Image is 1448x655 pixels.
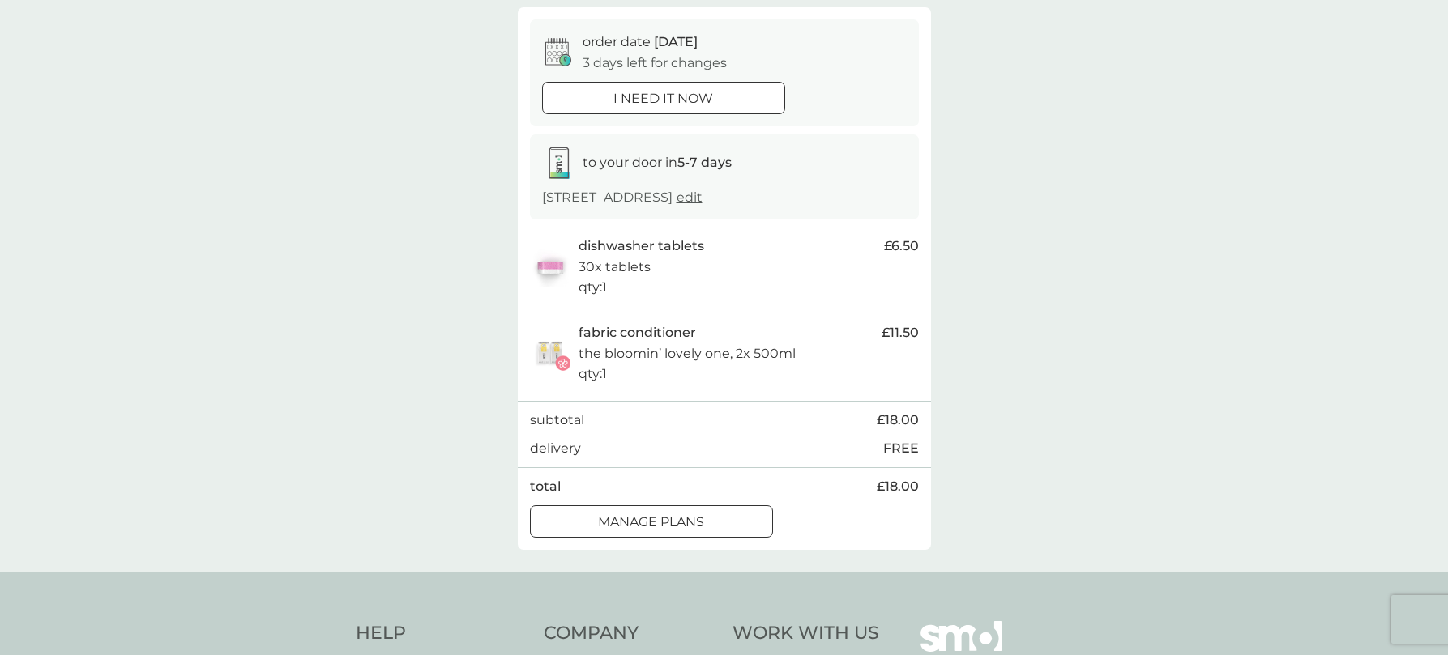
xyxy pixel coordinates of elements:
p: order date [583,32,698,53]
p: qty : 1 [579,277,607,298]
span: £11.50 [882,322,919,343]
p: [STREET_ADDRESS] [542,187,703,208]
p: fabric conditioner [579,322,696,343]
button: i need it now [542,82,785,114]
p: FREE [883,438,919,459]
span: [DATE] [654,34,698,49]
p: total [530,476,561,497]
span: to your door in [583,155,732,170]
a: edit [677,189,703,205]
p: manage plans [598,512,704,533]
p: dishwasher tablets [579,236,704,257]
button: manage plans [530,505,773,538]
span: £18.00 [877,476,919,497]
span: £18.00 [877,410,919,431]
p: i need it now [613,88,713,109]
span: £6.50 [884,236,919,257]
h4: Company [544,621,716,646]
p: 3 days left for changes [583,53,727,74]
h4: Help [356,621,528,646]
p: delivery [530,438,581,459]
p: the bloomin’ lovely one, 2x 500ml [579,343,796,364]
p: subtotal [530,410,584,431]
strong: 5-7 days [677,155,732,170]
p: qty : 1 [579,364,607,385]
h4: Work With Us [733,621,879,646]
p: 30x tablets [579,257,651,278]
